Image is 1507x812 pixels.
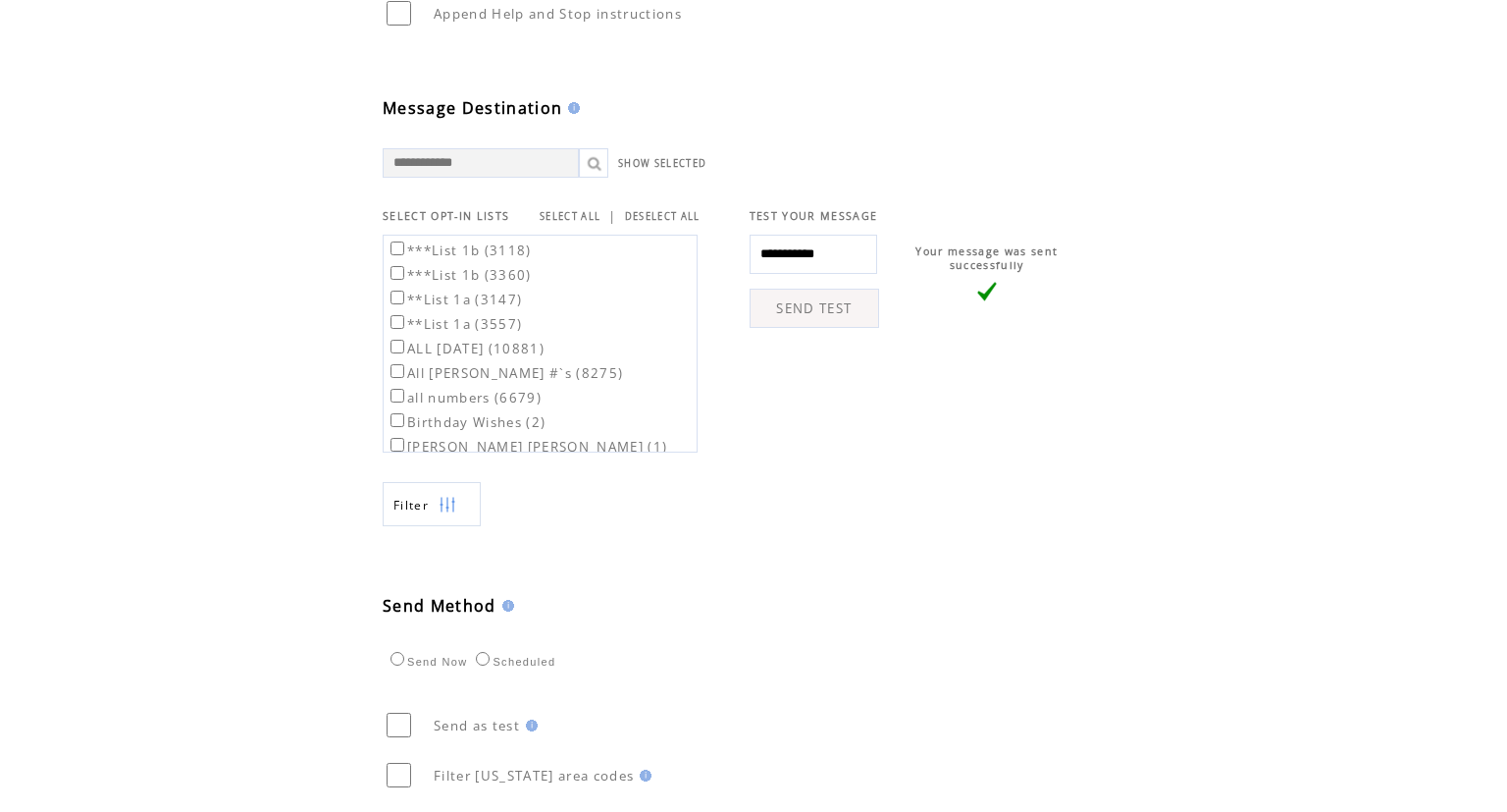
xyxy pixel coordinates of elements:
span: Message Destination [383,97,562,119]
input: Send Now [390,652,404,666]
img: help.gif [562,102,580,114]
label: ***List 1b (3360) [387,266,532,284]
a: DESELECT ALL [625,210,701,223]
span: Show filters [393,497,429,514]
a: SEND TEST [750,289,879,328]
label: **List 1a (3147) [387,291,522,308]
input: ***List 1b (3360) [390,266,404,280]
label: all numbers (6679) [387,389,542,406]
label: ***List 1b (3118) [387,242,532,259]
input: All [PERSON_NAME] #`s (8275) [390,364,404,378]
label: ALL [DATE] (10881) [387,340,545,357]
span: Filter [US_STATE] area codes [434,767,634,785]
input: ALL [DATE] (10881) [390,340,404,353]
span: TEST YOUR MESSAGE [750,209,878,223]
label: **List 1a (3557) [387,315,522,333]
label: All [PERSON_NAME] #`s (8275) [387,364,623,382]
input: Scheduled [476,652,490,666]
input: **List 1a (3147) [390,291,404,304]
a: Filter [383,482,481,526]
input: ***List 1b (3118) [390,242,404,255]
span: | [608,207,616,225]
img: help.gif [634,770,651,782]
input: all numbers (6679) [390,389,404,403]
label: Send Now [386,656,467,668]
span: SELECT OPT-IN LISTS [383,209,509,223]
span: Append Help and Stop instructions [434,5,682,23]
img: filters.png [439,483,456,527]
label: [PERSON_NAME] [PERSON_NAME] (1) [387,438,667,456]
span: Your message was sent successfully [915,244,1058,272]
label: Birthday Wishes (2) [387,413,546,431]
img: vLarge.png [977,282,997,301]
img: help.gif [520,720,538,731]
input: Birthday Wishes (2) [390,413,404,427]
a: SHOW SELECTED [618,157,706,170]
a: SELECT ALL [540,210,600,223]
span: Send Method [383,595,496,617]
label: Scheduled [471,656,555,668]
span: Send as test [434,717,520,734]
img: help.gif [496,600,514,612]
input: [PERSON_NAME] [PERSON_NAME] (1) [390,438,404,452]
input: **List 1a (3557) [390,315,404,329]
